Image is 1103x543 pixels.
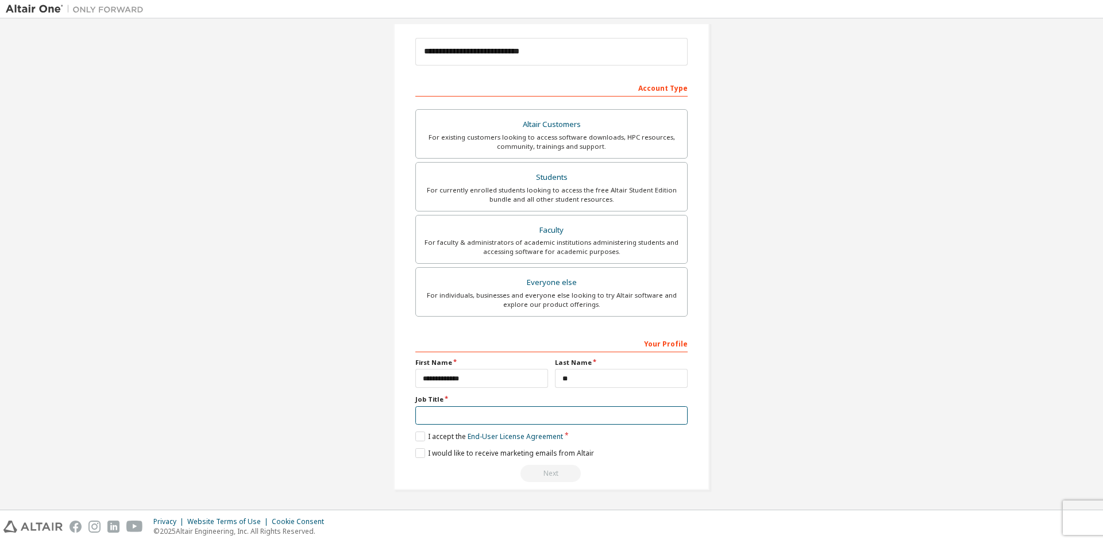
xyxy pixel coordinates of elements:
img: youtube.svg [126,521,143,533]
div: For individuals, businesses and everyone else looking to try Altair software and explore our prod... [423,291,680,309]
label: Job Title [415,395,688,404]
div: Privacy [153,517,187,526]
div: Account Type [415,78,688,97]
label: I would like to receive marketing emails from Altair [415,448,594,458]
label: I accept the [415,432,563,441]
a: End-User License Agreement [468,432,563,441]
label: Last Name [555,358,688,367]
div: Students [423,170,680,186]
div: Everyone else [423,275,680,291]
img: facebook.svg [70,521,82,533]
img: Altair One [6,3,149,15]
label: First Name [415,358,548,367]
img: instagram.svg [88,521,101,533]
div: Website Terms of Use [187,517,272,526]
div: Read and acccept EULA to continue [415,465,688,482]
div: For existing customers looking to access software downloads, HPC resources, community, trainings ... [423,133,680,151]
div: Your Profile [415,334,688,352]
div: Faculty [423,222,680,238]
div: Cookie Consent [272,517,331,526]
div: Altair Customers [423,117,680,133]
p: © 2025 Altair Engineering, Inc. All Rights Reserved. [153,526,331,536]
img: altair_logo.svg [3,521,63,533]
div: For faculty & administrators of academic institutions administering students and accessing softwa... [423,238,680,256]
div: For currently enrolled students looking to access the free Altair Student Edition bundle and all ... [423,186,680,204]
img: linkedin.svg [107,521,119,533]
